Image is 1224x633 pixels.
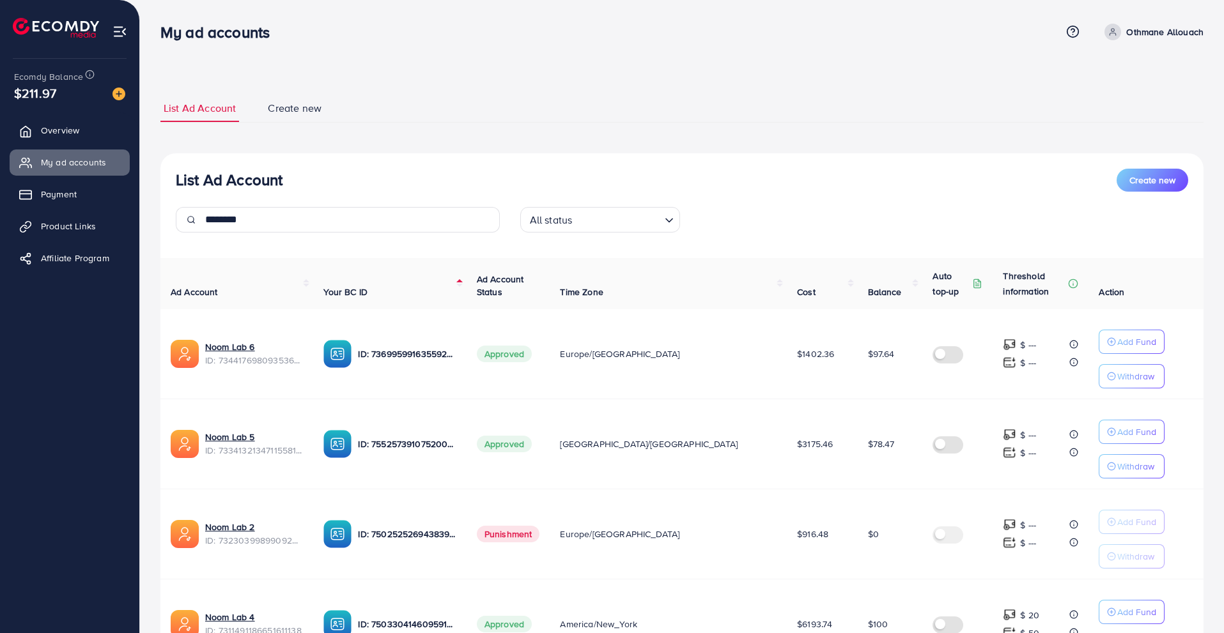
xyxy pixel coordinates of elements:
[10,118,130,143] a: Overview
[933,268,970,299] p: Auto top-up
[1099,600,1165,624] button: Add Fund
[13,18,99,38] img: logo
[358,526,456,542] p: ID: 7502525269438398465
[1099,286,1124,298] span: Action
[205,340,255,353] a: Noom Lab 6
[205,611,255,623] a: Noom Lab 4
[205,340,303,367] div: <span class='underline'>Noom Lab 6</span></br>7344176980935360513
[14,84,56,102] span: $211.97
[1003,518,1016,531] img: top-up amount
[1003,428,1016,441] img: top-up amount
[171,340,199,368] img: ic-ads-acc.e4c84228.svg
[1003,446,1016,459] img: top-up amount
[1020,427,1036,443] p: $ ---
[10,245,130,271] a: Affiliate Program
[205,431,303,457] div: <span class='underline'>Noom Lab 5</span></br>7334132134711558146
[1003,608,1016,622] img: top-up amount
[1170,576,1214,623] iframe: Chat
[560,528,679,540] span: Europe/[GEOGRAPHIC_DATA]
[41,124,79,137] span: Overview
[112,88,125,100] img: image
[1020,355,1036,370] p: $ ---
[797,438,833,450] span: $3175.46
[1099,364,1165,388] button: Withdraw
[14,70,83,83] span: Ecomdy Balance
[797,618,832,630] span: $6193.74
[868,347,895,360] span: $97.64
[1117,459,1154,474] p: Withdraw
[560,286,603,298] span: Time Zone
[527,211,575,229] span: All status
[868,528,879,540] span: $0
[1117,334,1156,349] p: Add Fund
[171,430,199,458] img: ic-ads-acc.e4c84228.svg
[1099,420,1165,444] button: Add Fund
[323,286,368,298] span: Your BC ID
[1117,604,1156,620] p: Add Fund
[1020,535,1036,551] p: $ ---
[1099,330,1165,354] button: Add Fund
[41,188,77,201] span: Payment
[1129,174,1175,187] span: Create new
[1020,337,1036,353] p: $ ---
[797,286,816,298] span: Cost
[1003,536,1016,549] img: top-up amount
[1099,24,1204,40] a: Othmane Allouach
[323,520,352,548] img: ic-ba-acc.ded83a64.svg
[868,438,895,450] span: $78.47
[1020,607,1039,623] p: $ 20
[477,526,540,542] span: Punishment
[868,286,902,298] span: Balance
[10,149,130,175] a: My ad accounts
[560,438,738,450] span: [GEOGRAPHIC_DATA]/[GEOGRAPHIC_DATA]
[205,534,303,547] span: ID: 7323039989909209089
[1117,549,1154,564] p: Withdraw
[868,618,888,630] span: $100
[1003,338,1016,351] img: top-up amount
[1117,169,1188,192] button: Create new
[171,286,218,298] span: Ad Account
[176,171,283,189] h3: List Ad Account
[1003,268,1065,299] p: Threshold information
[10,181,130,207] a: Payment
[41,252,109,264] span: Affiliate Program
[1117,514,1156,530] p: Add Fund
[164,101,236,116] span: List Ad Account
[520,207,680,233] div: Search for option
[1099,454,1165,478] button: Withdraw
[205,444,303,457] span: ID: 7334132134711558146
[477,616,532,632] span: Approved
[358,616,456,632] p: ID: 7503304146095915016
[358,436,456,452] p: ID: 7552573910752002064
[477,346,532,362] span: Approved
[160,23,280,42] h3: My ad accounts
[205,431,255,443] a: Noom Lab 5
[477,273,524,298] span: Ad Account Status
[10,213,130,239] a: Product Links
[205,521,303,547] div: <span class='underline'>Noom Lab 2</span></br>7323039989909209089
[1020,445,1036,461] p: $ ---
[1117,369,1154,384] p: Withdraw
[1099,544,1165,568] button: Withdraw
[1126,24,1204,40] p: Othmane Allouach
[205,521,255,533] a: Noom Lab 2
[323,340,352,368] img: ic-ba-acc.ded83a64.svg
[1020,517,1036,533] p: $ ---
[1003,356,1016,369] img: top-up amount
[358,346,456,362] p: ID: 7369959916355928081
[1099,510,1165,534] button: Add Fund
[41,156,106,169] span: My ad accounts
[171,520,199,548] img: ic-ads-acc.e4c84228.svg
[41,220,96,233] span: Product Links
[112,24,127,39] img: menu
[576,208,659,229] input: Search for option
[323,430,352,458] img: ic-ba-acc.ded83a64.svg
[1117,424,1156,439] p: Add Fund
[560,347,679,360] span: Europe/[GEOGRAPHIC_DATA]
[560,618,637,630] span: America/New_York
[205,354,303,367] span: ID: 7344176980935360513
[797,347,834,360] span: $1402.36
[477,436,532,452] span: Approved
[268,101,321,116] span: Create new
